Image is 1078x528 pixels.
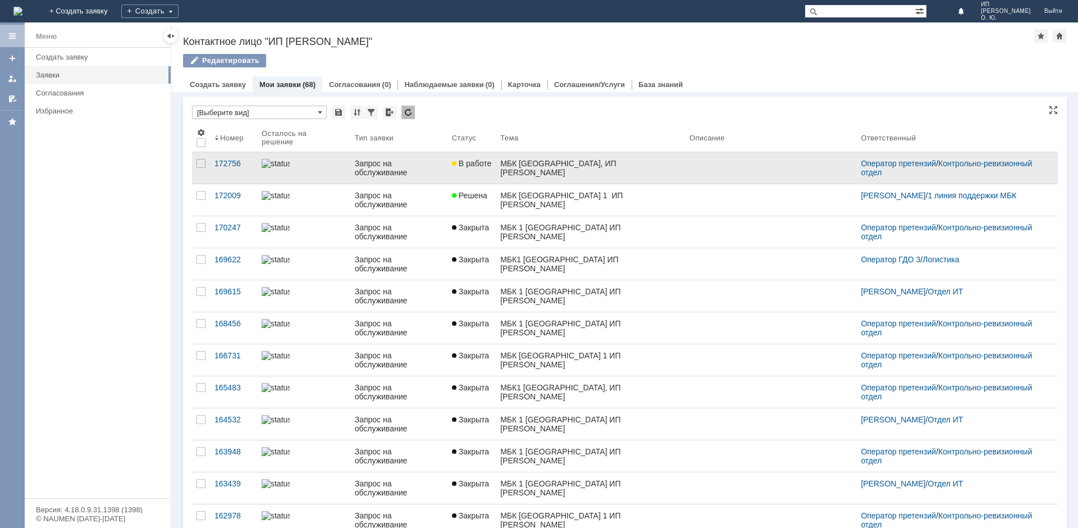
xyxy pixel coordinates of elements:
[350,106,364,119] div: Сортировка...
[447,280,496,312] a: Закрыта
[220,134,244,142] div: Номер
[861,415,1044,424] div: /
[214,287,253,296] div: 169615
[861,255,1044,264] div: /
[262,255,290,264] img: statusbar-100 (1).png
[190,80,246,89] a: Создать заявку
[447,124,496,152] th: Статус
[13,7,22,16] img: logo
[928,415,963,424] a: Отдел ИТ
[262,159,290,168] img: statusbar-100 (1).png
[257,248,350,280] a: statusbar-100 (1).png
[856,124,1049,152] th: Ответственный
[31,84,168,102] a: Согласования
[981,8,1031,15] span: [PERSON_NAME]
[915,5,926,16] span: Расширенный поиск
[36,515,159,522] div: © NAUMEN [DATE]-[DATE]
[257,440,350,472] a: statusbar-100 (1).png
[861,223,936,232] a: Оператор претензий
[861,159,1044,177] div: /
[197,128,205,137] span: Настройки
[500,134,518,142] div: Тема
[262,223,290,232] img: statusbar-100 (1).png
[500,383,680,401] div: МБК1 [GEOGRAPHIC_DATA], ИП [PERSON_NAME]
[861,287,925,296] a: [PERSON_NAME]
[257,408,350,440] a: statusbar-100 (1).png
[355,255,443,273] div: Запрос на обслуживание
[1053,29,1066,43] div: Сделать домашней страницей
[861,159,1034,177] a: Контрольно-ревизионный отдел
[861,479,925,488] a: [PERSON_NAME]
[262,479,290,488] img: statusbar-100 (1).png
[861,159,936,168] a: Оператор претензий
[214,351,253,360] div: 166731
[214,383,253,392] div: 165483
[861,447,936,456] a: Оператор претензий
[36,53,164,61] div: Создать заявку
[262,383,290,392] img: statusbar-100 (1).png
[447,376,496,408] a: Закрыта
[382,80,391,89] div: (0)
[447,440,496,472] a: Закрыта
[861,383,1044,401] div: /
[981,15,1031,21] span: О. Ю.
[350,184,447,216] a: Запрос на обслуживание
[259,80,301,89] a: Мои заявки
[452,447,489,456] span: Закрыта
[210,152,257,184] a: 172756
[500,415,680,433] div: МБК 1 [GEOGRAPHIC_DATA] ИП [PERSON_NAME]
[210,248,257,280] a: 169622
[452,319,489,328] span: Закрыта
[496,472,685,504] a: МБК 1 [GEOGRAPHIC_DATA] ИП [PERSON_NAME]
[1049,106,1058,115] div: На всю страницу
[496,408,685,440] a: МБК 1 [GEOGRAPHIC_DATA] ИП [PERSON_NAME]
[3,70,21,88] a: Мои заявки
[447,216,496,248] a: Закрыта
[861,511,936,520] a: Оператор претензий
[355,287,443,305] div: Запрос на обслуживание
[500,479,680,497] div: МБК 1 [GEOGRAPHIC_DATA] ИП [PERSON_NAME]
[496,344,685,376] a: МБК [GEOGRAPHIC_DATA] 1 ИП [PERSON_NAME]
[210,440,257,472] a: 163948
[452,383,489,392] span: Закрыта
[214,479,253,488] div: 163439
[861,287,1044,296] div: /
[861,319,1034,337] a: Контрольно-ревизионный отдел
[210,124,257,152] th: Номер
[210,408,257,440] a: 164532
[303,80,316,89] div: (68)
[257,344,350,376] a: statusbar-100 (1).png
[452,287,489,296] span: Закрыта
[355,479,443,497] div: Запрос на обслуживание
[355,191,443,209] div: Запрос на обслуживание
[257,376,350,408] a: statusbar-100 (1).png
[861,383,1034,401] a: Контрольно-ревизионный отдел
[262,351,290,360] img: statusbar-100 (1).png
[262,415,290,424] img: statusbar-100 (1).png
[183,36,1034,47] div: Контактное лицо "ИП [PERSON_NAME]"
[350,312,447,344] a: Запрос на обслуживание
[214,191,253,200] div: 172009
[214,159,253,168] div: 172756
[257,216,350,248] a: statusbar-100 (1).png
[508,80,541,89] a: Карточка
[262,287,290,296] img: statusbar-100 (1).png
[452,415,489,424] span: Закрыта
[447,152,496,184] a: В работе
[452,255,489,264] span: Закрыта
[500,287,680,305] div: МБК 1 [GEOGRAPHIC_DATA] ИП [PERSON_NAME]
[452,191,487,200] span: Решена
[350,376,447,408] a: Запрос на обслуживание
[861,191,925,200] a: [PERSON_NAME]
[350,344,447,376] a: Запрос на обслуживание
[355,134,394,142] div: Тип заявки
[861,319,936,328] a: Оператор претензий
[861,134,916,142] div: Ответственный
[447,408,496,440] a: Закрыта
[214,255,253,264] div: 169622
[496,312,685,344] a: МБК 1 [GEOGRAPHIC_DATA] ИП [PERSON_NAME]
[350,408,447,440] a: Запрос на обслуживание
[210,376,257,408] a: 165483
[214,511,253,520] div: 162978
[861,383,936,392] a: Оператор претензий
